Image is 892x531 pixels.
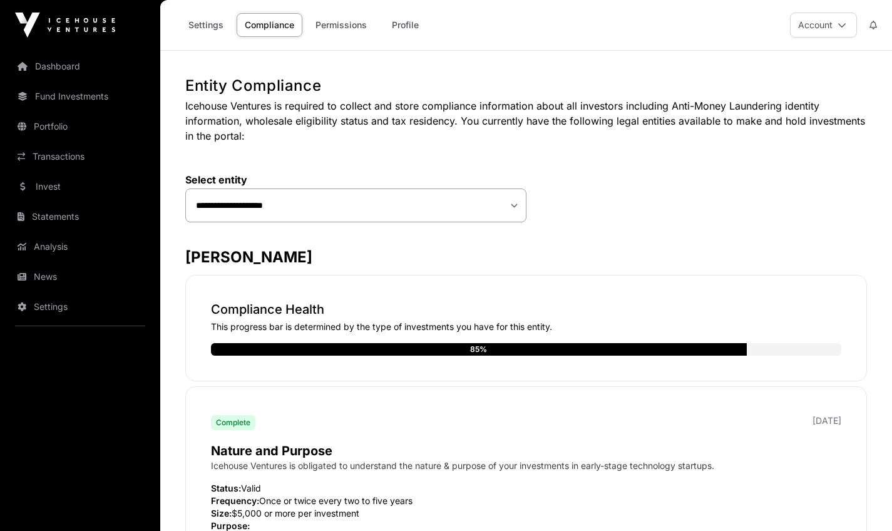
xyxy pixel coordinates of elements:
p: Icehouse Ventures is required to collect and store compliance information about all investors inc... [185,98,867,143]
a: Fund Investments [10,83,150,110]
a: Portfolio [10,113,150,140]
p: Valid [211,482,841,495]
a: Compliance [237,13,302,37]
a: Permissions [307,13,375,37]
img: Icehouse Ventures Logo [15,13,115,38]
p: This progress bar is determined by the type of investments you have for this entity. [211,321,841,333]
a: Transactions [10,143,150,170]
p: Once or twice every two to five years [211,495,841,507]
h3: [PERSON_NAME] [185,247,867,267]
label: Select entity [185,173,526,186]
p: Nature and Purpose [211,442,841,460]
a: Dashboard [10,53,150,80]
a: Statements [10,203,150,230]
p: [DATE] [813,415,841,427]
a: Settings [10,293,150,321]
a: Settings [180,13,232,37]
button: Account [790,13,857,38]
iframe: Chat Widget [829,471,892,531]
div: 85% [470,343,487,356]
span: Complete [216,418,250,428]
span: Status: [211,483,241,493]
span: Size: [211,508,232,518]
span: Frequency: [211,495,259,506]
p: Icehouse Ventures is obligated to understand the nature & purpose of your investments in early-st... [211,460,841,472]
a: Invest [10,173,150,200]
p: $5,000 or more per investment [211,507,841,520]
p: Compliance Health [211,301,841,318]
a: News [10,263,150,291]
a: Analysis [10,233,150,260]
a: Profile [380,13,430,37]
h1: Entity Compliance [185,76,867,96]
